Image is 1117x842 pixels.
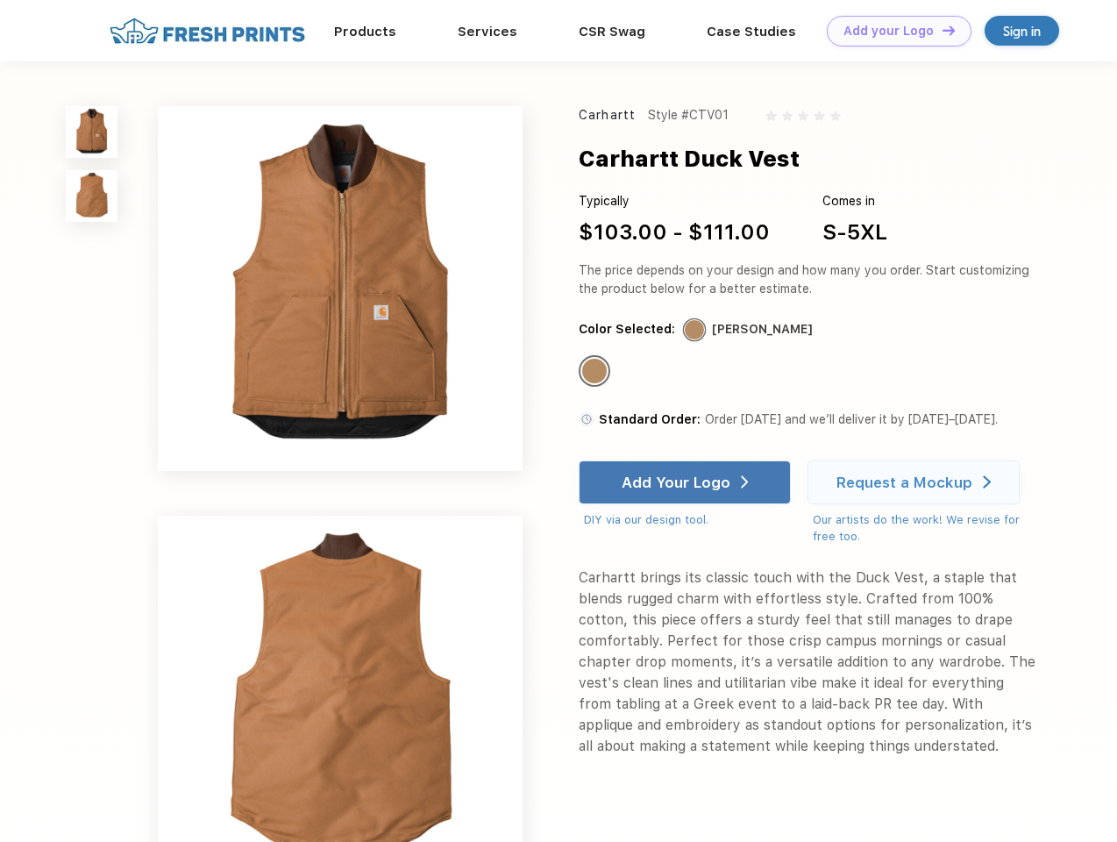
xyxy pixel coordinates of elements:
div: DIY via our design tool. [584,511,791,529]
img: gray_star.svg [814,111,824,121]
span: Standard Order: [599,412,701,426]
img: gray_star.svg [782,111,793,121]
img: DT [943,25,955,35]
img: gray_star.svg [830,111,841,121]
img: white arrow [983,475,991,489]
a: Products [334,24,396,39]
div: Request a Mockup [836,474,972,491]
img: gray_star.svg [765,111,776,121]
div: Typically [579,192,770,210]
div: Style #CTV01 [648,106,729,125]
div: Carhartt [579,106,636,125]
div: $103.00 - $111.00 [579,217,770,248]
div: Sign in [1003,21,1041,41]
div: [PERSON_NAME] [712,320,813,339]
span: Order [DATE] and we’ll deliver it by [DATE]–[DATE]. [705,412,998,426]
img: fo%20logo%202.webp [104,16,310,46]
img: func=resize&h=100 [66,170,117,222]
a: Sign in [985,16,1059,46]
img: standard order [579,411,594,427]
div: Add your Logo [843,24,934,39]
div: Carhartt Brown [582,359,607,383]
div: The price depends on your design and how many you order. Start customizing the product below for ... [579,261,1036,298]
img: gray_star.svg [798,111,808,121]
div: Comes in [822,192,887,210]
div: Carhartt brings its classic touch with the Duck Vest, a staple that blends rugged charm with effo... [579,567,1036,757]
img: func=resize&h=640 [158,106,523,471]
img: white arrow [741,475,749,489]
div: Carhartt Duck Vest [579,142,800,175]
div: Color Selected: [579,320,675,339]
div: Our artists do the work! We revise for free too. [813,511,1036,546]
img: func=resize&h=100 [66,106,117,158]
div: S-5XL [822,217,887,248]
div: Add Your Logo [622,474,730,491]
